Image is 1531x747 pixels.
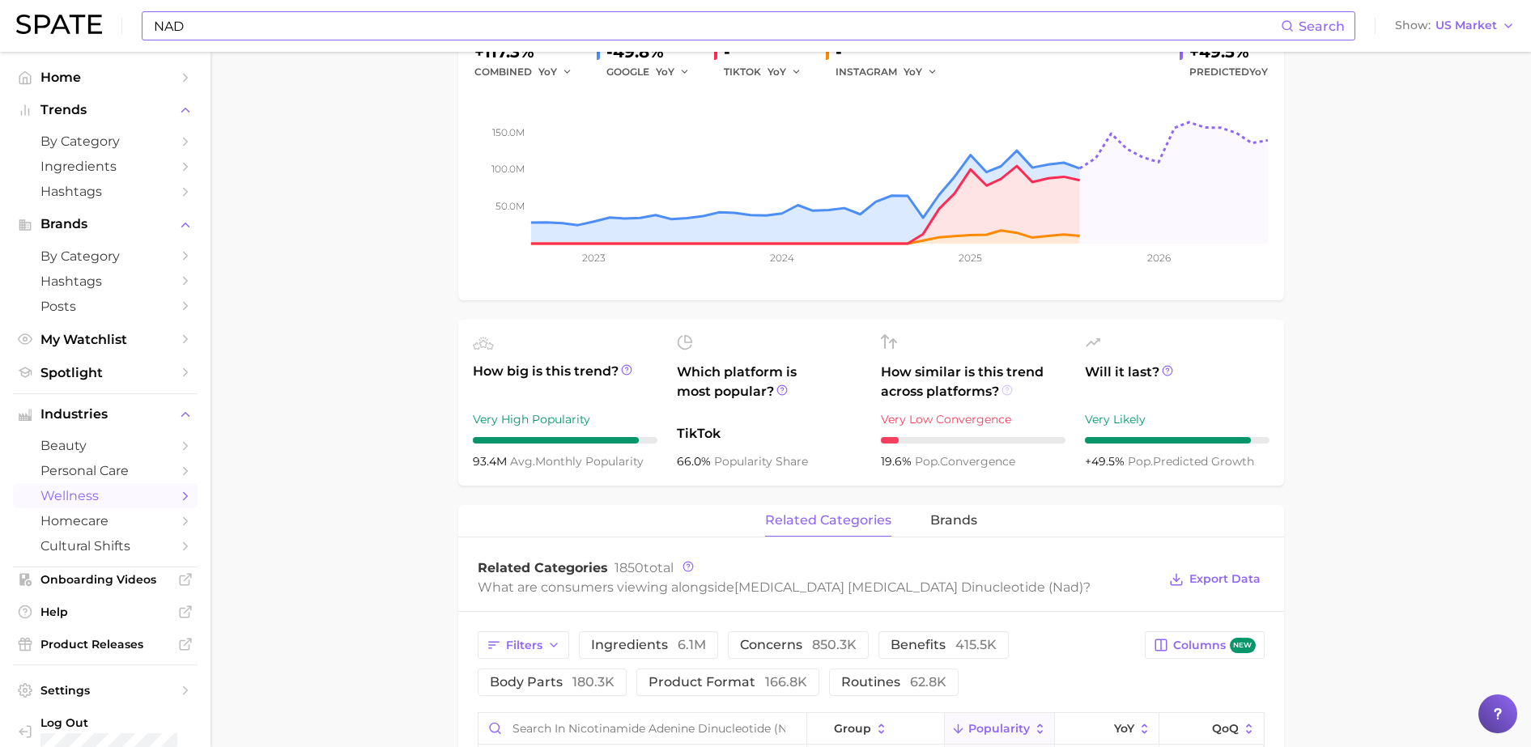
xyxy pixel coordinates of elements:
span: 62.8k [910,674,946,690]
button: ShowUS Market [1391,15,1519,36]
span: Ingredients [40,159,170,174]
span: Hashtags [40,184,170,199]
div: What are consumers viewing alongside ? [478,576,1158,598]
span: homecare [40,513,170,528]
a: Hashtags [13,179,198,204]
span: Settings [40,683,170,698]
button: Popularity [945,713,1055,745]
button: YoY [656,62,691,82]
button: Columnsnew [1145,631,1264,659]
img: SPATE [16,15,102,34]
span: Log Out [40,715,185,730]
a: homecare [13,508,198,533]
span: TikTok [677,424,861,444]
button: Export Data [1165,568,1264,591]
span: 93.4m [473,454,510,469]
span: Columns [1173,638,1255,653]
span: YoY [1114,722,1134,735]
span: YoY [768,65,786,79]
input: Search here for a brand, industry, or ingredient [152,12,1281,40]
span: Search [1299,19,1345,34]
span: group [834,722,871,735]
span: Predicted [1189,62,1268,82]
button: YoY [768,62,802,82]
div: +117.3% [474,39,584,65]
span: Show [1395,21,1431,30]
a: Hashtags [13,269,198,294]
span: YoY [1249,66,1268,78]
div: Very High Popularity [473,410,657,429]
span: Hashtags [40,274,170,289]
button: YoY [1055,713,1159,745]
span: cultural shifts [40,538,170,554]
div: -49.8% [606,39,701,65]
span: total [615,560,674,575]
button: QoQ [1159,713,1263,745]
div: Very Low Convergence [881,410,1065,429]
span: Popularity [968,722,1030,735]
div: - [724,39,813,65]
button: Industries [13,402,198,427]
span: Will it last? [1085,363,1269,401]
a: Onboarding Videos [13,567,198,592]
span: [MEDICAL_DATA] [MEDICAL_DATA] dinucleotide (nad) [734,579,1083,595]
a: Settings [13,678,198,702]
a: Home [13,65,198,90]
tspan: 2023 [582,252,606,264]
tspan: 2024 [769,252,793,264]
a: Help [13,600,198,624]
a: beauty [13,433,198,458]
span: related categories [765,513,891,528]
span: ingredients [591,639,706,652]
span: YoY [656,65,674,79]
span: Brands [40,217,170,231]
span: My Watchlist [40,332,170,347]
div: 9 / 10 [1085,437,1269,444]
span: Help [40,605,170,619]
span: Industries [40,407,170,422]
span: How big is this trend? [473,362,657,401]
button: YoY [538,62,573,82]
a: Product Releases [13,632,198,656]
tspan: 2025 [959,252,982,264]
span: 6.1m [678,637,706,652]
a: Posts [13,294,198,319]
span: +49.5% [1085,454,1128,469]
a: personal care [13,458,198,483]
button: Trends [13,98,198,122]
span: by Category [40,248,170,264]
span: personal care [40,463,170,478]
span: 180.3k [572,674,615,690]
div: - [836,39,949,65]
button: group [807,713,945,745]
abbr: popularity index [915,454,940,469]
tspan: 2026 [1146,252,1170,264]
a: My Watchlist [13,327,198,352]
div: 1 / 10 [881,437,1065,444]
a: Spotlight [13,360,198,385]
span: monthly popularity [510,454,644,469]
span: product format [649,676,807,689]
span: 166.8k [765,674,807,690]
a: Ingredients [13,154,198,179]
span: brands [930,513,977,528]
span: 66.0% [677,454,714,469]
input: Search in nicotinamide adenine dinucleotide (nad) [478,713,806,744]
span: predicted growth [1128,454,1254,469]
span: Which platform is most popular? [677,363,861,416]
div: 9 / 10 [473,437,657,444]
span: Home [40,70,170,85]
span: by Category [40,134,170,149]
span: 19.6% [881,454,915,469]
span: YoY [904,65,922,79]
abbr: average [510,454,535,469]
button: YoY [904,62,938,82]
a: by Category [13,129,198,154]
span: QoQ [1212,722,1239,735]
span: Product Releases [40,637,170,652]
span: Filters [506,639,542,652]
span: benefits [891,639,997,652]
span: new [1230,638,1256,653]
div: Very Likely [1085,410,1269,429]
button: Filters [478,631,569,659]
